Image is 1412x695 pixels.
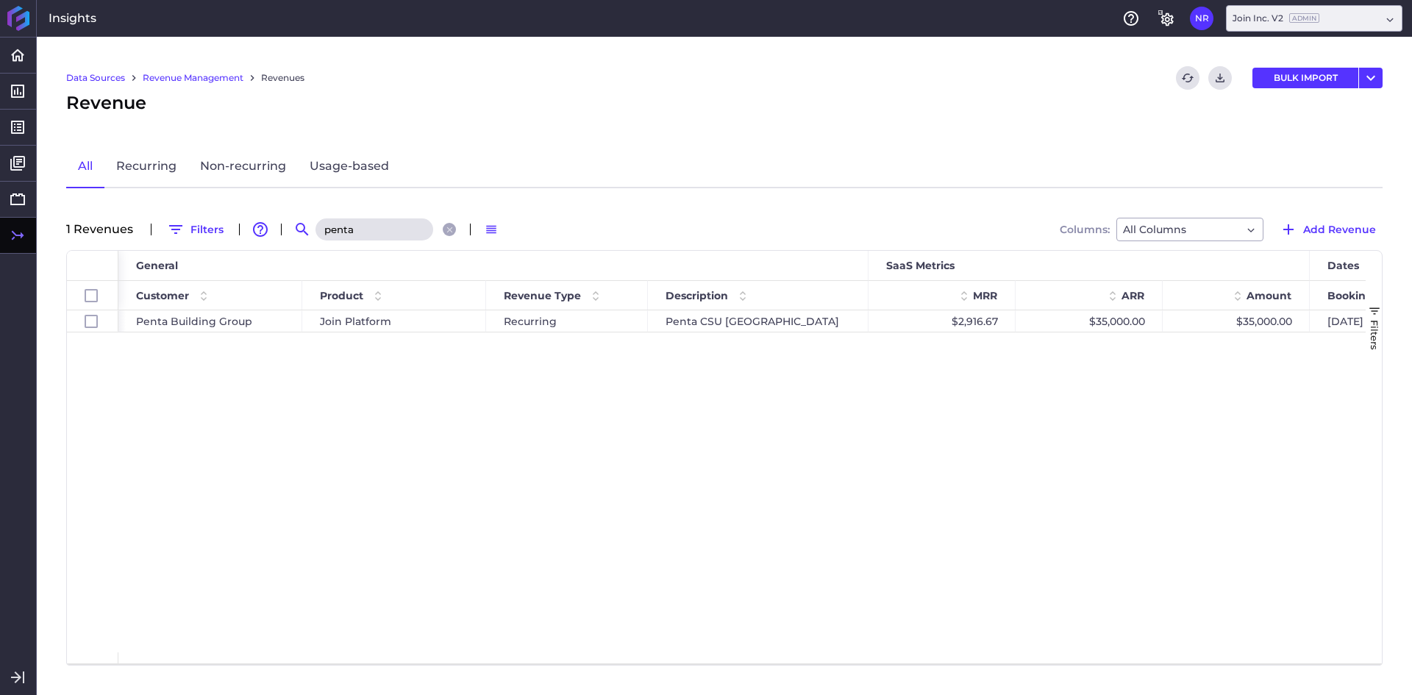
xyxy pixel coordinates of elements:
[1208,66,1232,90] button: Download
[1273,218,1383,241] button: Add Revenue
[66,71,125,85] a: Data Sources
[320,289,363,302] span: Product
[1233,12,1319,25] div: Join Inc. V2
[1359,68,1383,88] button: User Menu
[67,310,118,332] div: Press SPACE to select this row.
[320,311,391,332] span: Join Platform
[298,146,401,188] a: Usage-based
[1123,221,1186,238] span: All Columns
[1226,5,1402,32] div: Dropdown select
[1303,221,1376,238] span: Add Revenue
[869,310,1016,332] div: $2,916.67
[1122,289,1144,302] span: ARR
[136,259,178,272] span: General
[1163,310,1310,332] div: $35,000.00
[886,259,955,272] span: SaaS Metrics
[136,289,189,302] span: Customer
[443,223,456,236] button: Close search
[1176,66,1199,90] button: Refresh
[1060,224,1110,235] span: Columns:
[1016,310,1163,332] div: $35,000.00
[188,146,298,188] a: Non-recurring
[66,90,146,116] span: Revenue
[1327,289,1402,302] span: Booking Date
[648,310,869,332] div: Penta CSU [GEOGRAPHIC_DATA]
[104,146,188,188] a: Recurring
[973,289,997,302] span: MRR
[666,289,728,302] span: Description
[136,311,252,332] span: Penta Building Group
[143,71,243,85] a: Revenue Management
[66,146,104,188] a: All
[1190,7,1213,30] button: User Menu
[1119,7,1143,30] button: Help
[504,289,581,302] span: Revenue Type
[1155,7,1178,30] button: General Settings
[290,218,314,241] button: Search by
[486,310,648,332] div: Recurring
[1252,68,1358,88] button: BULK IMPORT
[66,224,142,235] div: 1 Revenue s
[1289,13,1319,23] ins: Admin
[1247,289,1291,302] span: Amount
[160,218,230,241] button: Filters
[1327,259,1359,272] span: Dates
[261,71,304,85] a: Revenues
[1116,218,1263,241] div: Dropdown select
[1369,320,1380,350] span: Filters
